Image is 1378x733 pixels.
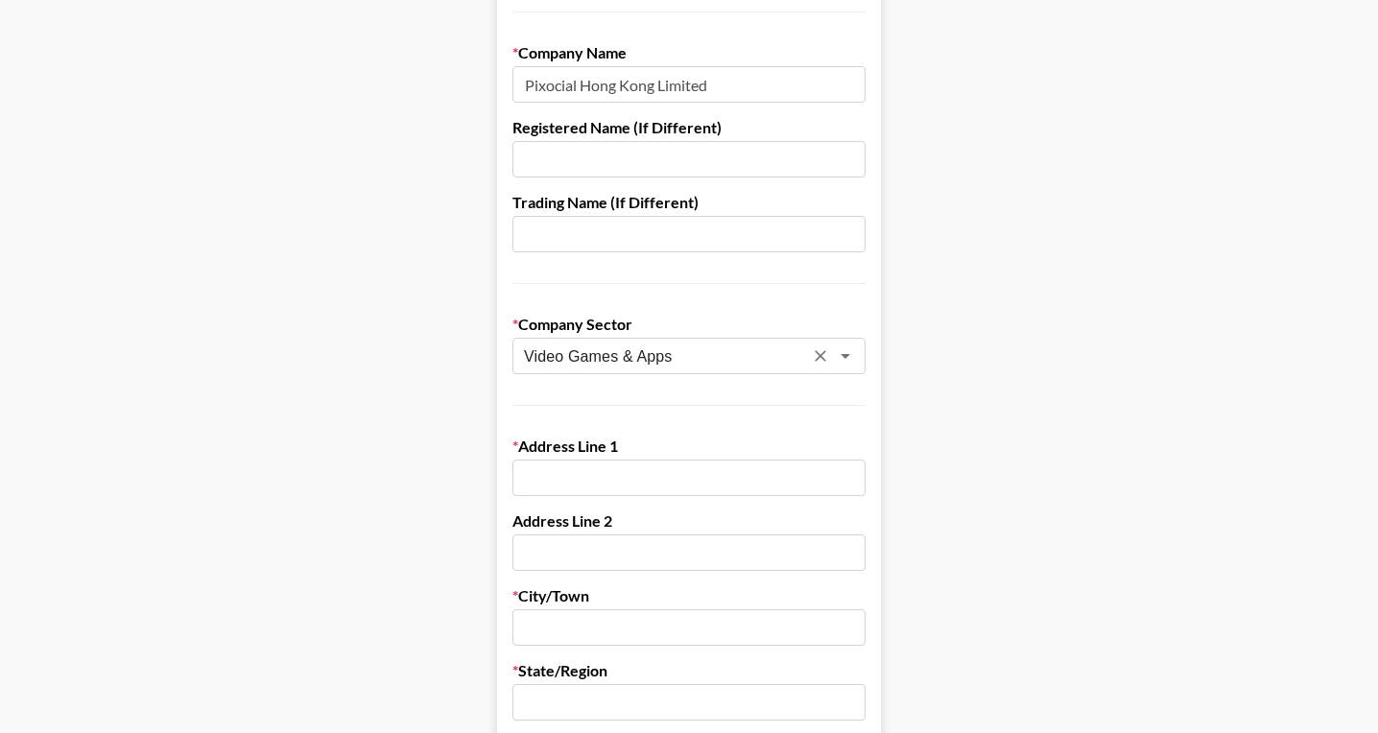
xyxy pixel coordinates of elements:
[512,43,866,62] label: Company Name
[512,193,866,212] label: Trading Name (If Different)
[832,343,859,369] button: Open
[807,343,834,369] button: Clear
[512,511,866,531] label: Address Line 2
[512,315,866,334] label: Company Sector
[512,661,866,680] label: State/Region
[512,118,866,137] label: Registered Name (If Different)
[512,437,866,456] label: Address Line 1
[512,586,866,605] label: City/Town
